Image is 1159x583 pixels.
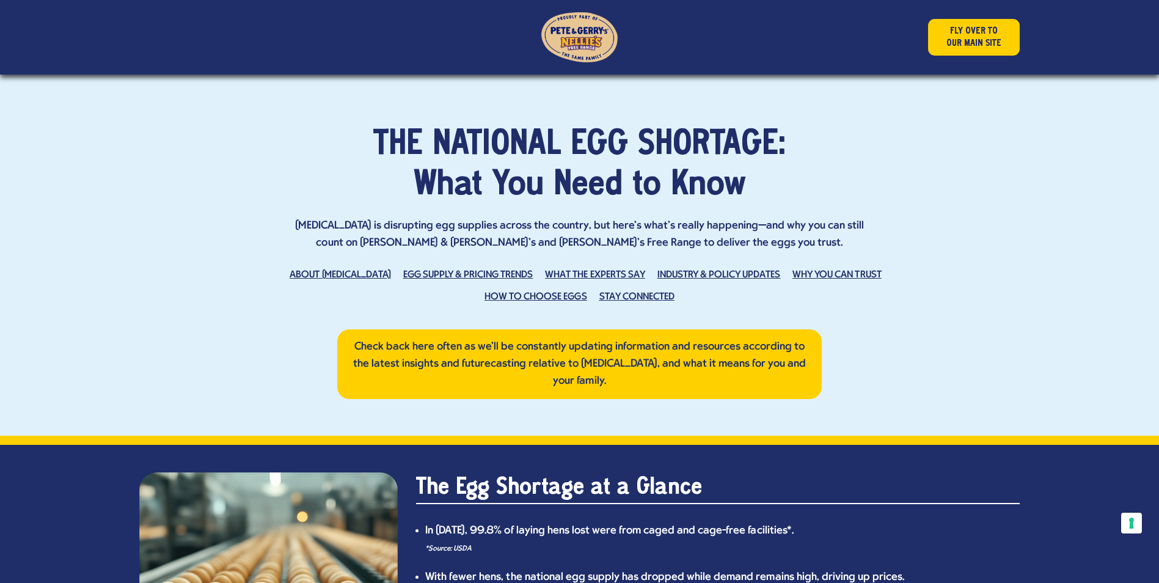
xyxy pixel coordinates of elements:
li: In [DATE], 99.8% of laying hens lost were from caged and cage-free facilities*. [425,522,1020,557]
button: Your consent preferences for tracking technologies [1121,513,1142,533]
em: *Source: USDA [425,545,472,552]
a: WHAT THE EXPERTS SAY [545,270,645,280]
a: WHY YOU CAN TRUST [792,270,881,280]
a: HOW TO CHOOSE EGGS [484,292,587,302]
h2: The Egg Shortage at a Glance [416,472,1020,504]
a: ABOUT [MEDICAL_DATA] [290,270,390,280]
p: Check back here often as we'll be constantly updating information and resources according to the ... [346,339,813,390]
a: EGG SUPPLY & PRICING TRENDS [403,270,533,280]
a: FLY OVER TOOUR MAIN SITE [928,19,1020,56]
h1: THE NATIONAL EGG SHORTAGE: What You Need to Know [139,125,1020,205]
a: STAY CONNECTED [599,292,675,302]
p: [MEDICAL_DATA] is disrupting egg supplies across the country, but here's what's really happening—... [293,218,866,252]
a: INDUSTRY & POLICY UPDATES [657,270,781,280]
